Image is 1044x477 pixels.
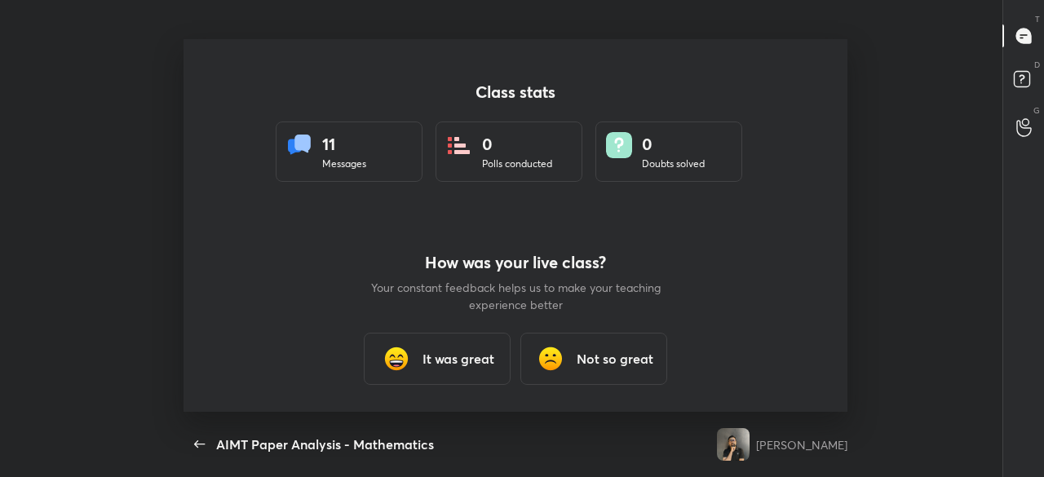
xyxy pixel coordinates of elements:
[446,132,472,158] img: statsPoll.b571884d.svg
[216,435,434,454] div: AIMT Paper Analysis - Mathematics
[534,342,567,375] img: frowning_face_cmp.gif
[482,132,552,157] div: 0
[606,132,632,158] img: doubts.8a449be9.svg
[380,342,413,375] img: grinning_face_with_smiling_eyes_cmp.gif
[369,279,662,313] p: Your constant feedback helps us to make your teaching experience better
[322,132,366,157] div: 11
[322,157,366,171] div: Messages
[756,436,847,453] div: [PERSON_NAME]
[369,253,662,272] h4: How was your live class?
[642,132,705,157] div: 0
[642,157,705,171] div: Doubts solved
[717,428,750,461] img: 518721ee46394fa1bc4d5539d7907d7d.jpg
[422,349,494,369] h3: It was great
[1034,59,1040,71] p: D
[1033,104,1040,117] p: G
[276,82,755,102] h4: Class stats
[286,132,312,158] img: statsMessages.856aad98.svg
[482,157,552,171] div: Polls conducted
[577,349,653,369] h3: Not so great
[1035,13,1040,25] p: T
